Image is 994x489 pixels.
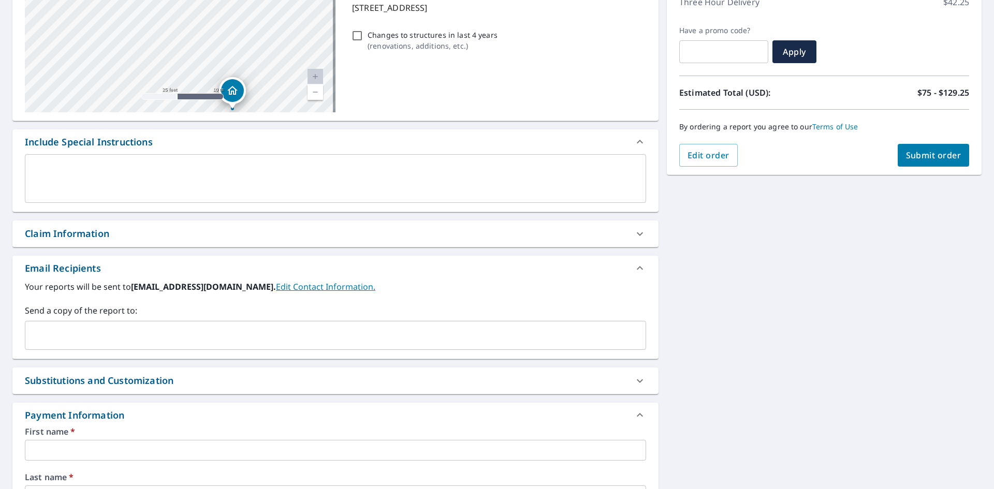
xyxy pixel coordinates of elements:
p: Estimated Total (USD): [679,86,824,99]
p: $75 - $129.25 [917,86,969,99]
b: [EMAIL_ADDRESS][DOMAIN_NAME]. [131,281,276,292]
div: Include Special Instructions [25,135,153,149]
button: Submit order [898,144,970,167]
label: Your reports will be sent to [25,280,646,293]
a: EditContactInfo [276,281,375,292]
div: Payment Information [25,408,128,422]
button: Apply [772,40,816,63]
button: Edit order [679,144,738,167]
label: Last name [25,473,646,481]
span: Submit order [906,150,961,161]
div: Substitutions and Customization [12,367,659,394]
div: Payment Information [12,403,659,427]
div: Substitutions and Customization [25,374,173,388]
div: Claim Information [25,227,109,241]
div: Email Recipients [12,256,659,280]
span: Edit order [688,150,729,161]
label: Send a copy of the report to: [25,304,646,317]
div: Email Recipients [25,261,101,275]
label: First name [25,427,646,436]
p: Changes to structures in last 4 years [368,29,498,40]
p: By ordering a report you agree to our [679,122,969,131]
a: Current Level 20, Zoom In Disabled [308,69,323,84]
div: Claim Information [12,220,659,247]
span: Apply [781,46,808,57]
div: Dropped pin, building 1, Residential property, 1400 Termon Ave Pittsburgh, PA 15212 [219,77,246,109]
div: Include Special Instructions [12,129,659,154]
a: Terms of Use [812,122,858,131]
a: Current Level 20, Zoom Out [308,84,323,100]
label: Have a promo code? [679,26,768,35]
p: [STREET_ADDRESS] [352,2,642,14]
p: ( renovations, additions, etc. ) [368,40,498,51]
